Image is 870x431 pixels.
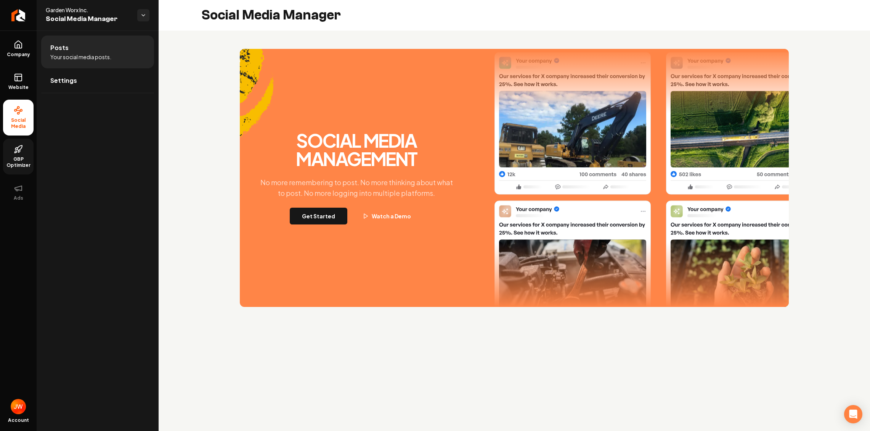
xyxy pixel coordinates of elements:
[290,208,347,224] button: Get Started
[254,131,459,168] h2: Social Media Management
[3,34,34,64] a: Company
[8,417,29,423] span: Account
[11,9,26,21] img: Rebolt Logo
[46,14,131,24] span: Social Media Manager
[50,43,69,52] span: Posts
[3,156,34,168] span: GBP Optimizer
[240,49,274,159] img: Accent
[11,195,26,201] span: Ads
[254,177,459,199] p: No more remembering to post. No more thinking about what to post. No more logging into multiple p...
[201,8,341,23] h2: Social Media Manager
[666,52,822,343] img: Post Two
[46,6,131,14] span: Garden Worx Inc.
[844,405,862,423] div: Open Intercom Messenger
[11,399,26,414] img: John Williams
[50,76,77,85] span: Settings
[5,84,32,90] span: Website
[11,399,26,414] button: Open user button
[4,52,33,58] span: Company
[350,208,423,224] button: Watch a Demo
[3,139,34,174] a: GBP Optimizer
[3,117,34,129] span: Social Media
[41,68,154,93] a: Settings
[50,53,111,61] span: Your social media posts.
[3,178,34,207] button: Ads
[3,67,34,97] a: Website
[494,52,651,343] img: Post One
